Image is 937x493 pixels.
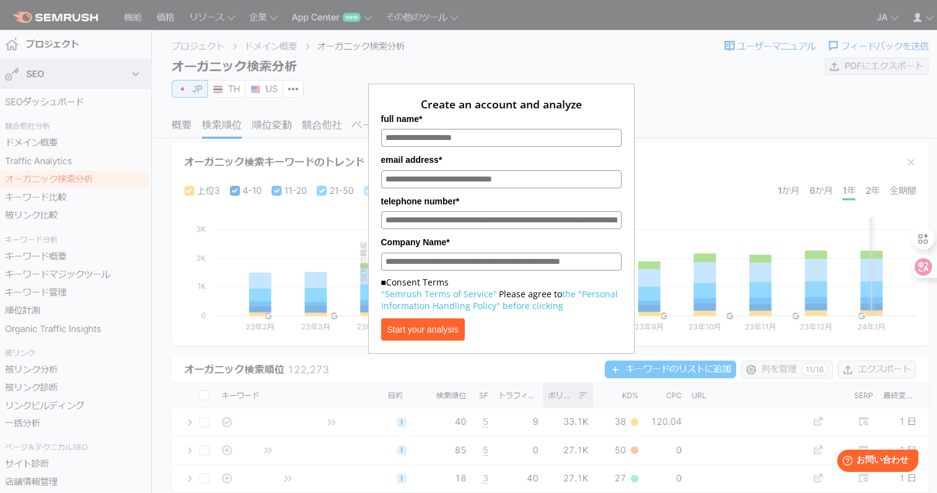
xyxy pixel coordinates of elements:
font: email address* [381,155,442,165]
a: the "Personal Information Handling Policy" before clicking [381,288,618,312]
iframe: Help widget launcher [827,445,923,479]
font: ■Consent Terms [381,276,449,288]
a: "Semrush Terms of Service" [381,288,497,300]
font: Start your analysis [387,325,459,334]
font: Please agree to [499,288,562,300]
font: full name* [381,114,423,124]
font: telephone number* [381,196,460,206]
font: Create an account and analyze [421,97,582,111]
font: Company Name* [381,237,450,247]
button: Start your analysis [381,318,465,341]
